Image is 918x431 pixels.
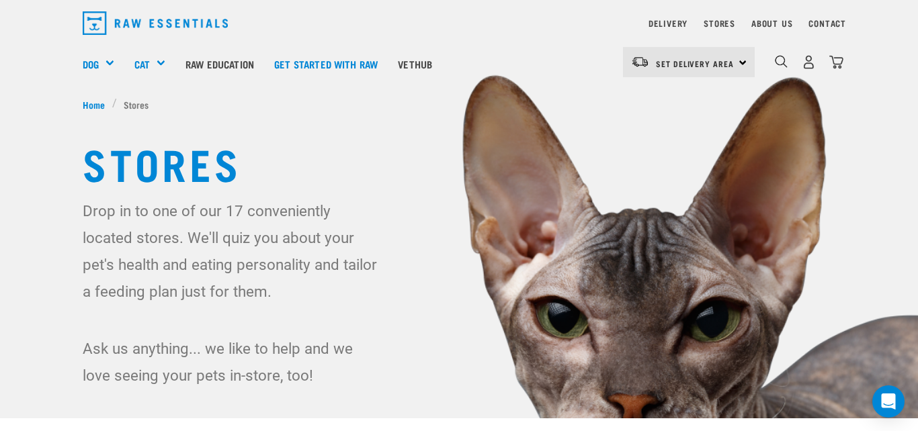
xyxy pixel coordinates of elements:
[83,97,835,111] nav: breadcrumbs
[808,21,846,26] a: Contact
[388,37,442,91] a: Vethub
[134,56,150,72] a: Cat
[83,138,835,187] h1: Stores
[829,55,843,69] img: home-icon@2x.png
[649,21,687,26] a: Delivery
[72,6,846,40] nav: dropdown navigation
[83,335,384,389] p: Ask us anything... we like to help and we love seeing your pets in-store, too!
[704,21,735,26] a: Stores
[656,61,734,66] span: Set Delivery Area
[83,97,105,111] span: Home
[264,37,388,91] a: Get started with Raw
[631,56,649,68] img: van-moving.png
[83,11,228,35] img: Raw Essentials Logo
[83,56,99,72] a: Dog
[872,385,905,418] div: Open Intercom Messenger
[83,97,112,111] a: Home
[775,55,788,68] img: home-icon-1@2x.png
[175,37,264,91] a: Raw Education
[751,21,792,26] a: About Us
[802,55,816,69] img: user.png
[83,197,384,305] p: Drop in to one of our 17 conveniently located stores. We'll quiz you about your pet's health and ...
